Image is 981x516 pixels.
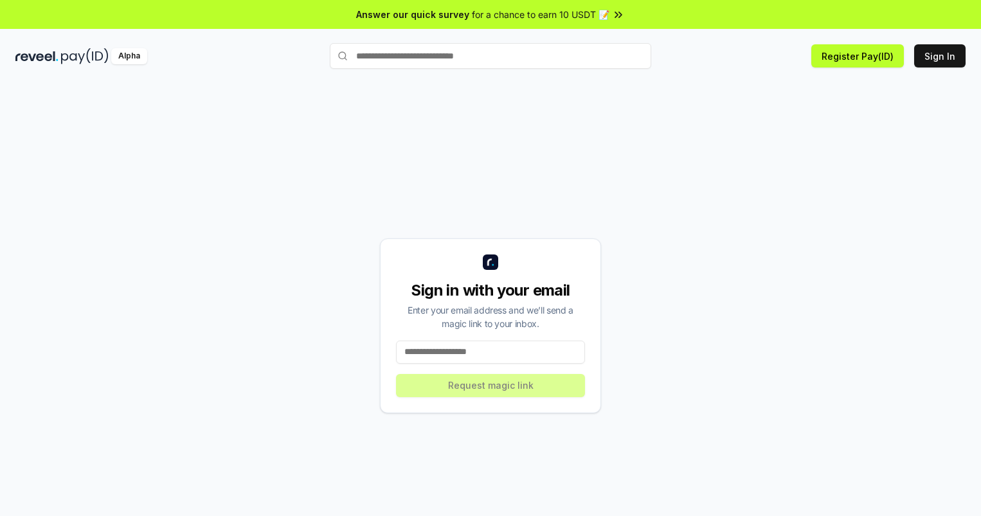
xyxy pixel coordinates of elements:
img: reveel_dark [15,48,59,64]
div: Sign in with your email [396,280,585,301]
button: Register Pay(ID) [811,44,904,67]
div: Alpha [111,48,147,64]
span: Answer our quick survey [356,8,469,21]
img: logo_small [483,254,498,270]
span: for a chance to earn 10 USDT 📝 [472,8,609,21]
img: pay_id [61,48,109,64]
div: Enter your email address and we’ll send a magic link to your inbox. [396,303,585,330]
button: Sign In [914,44,966,67]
